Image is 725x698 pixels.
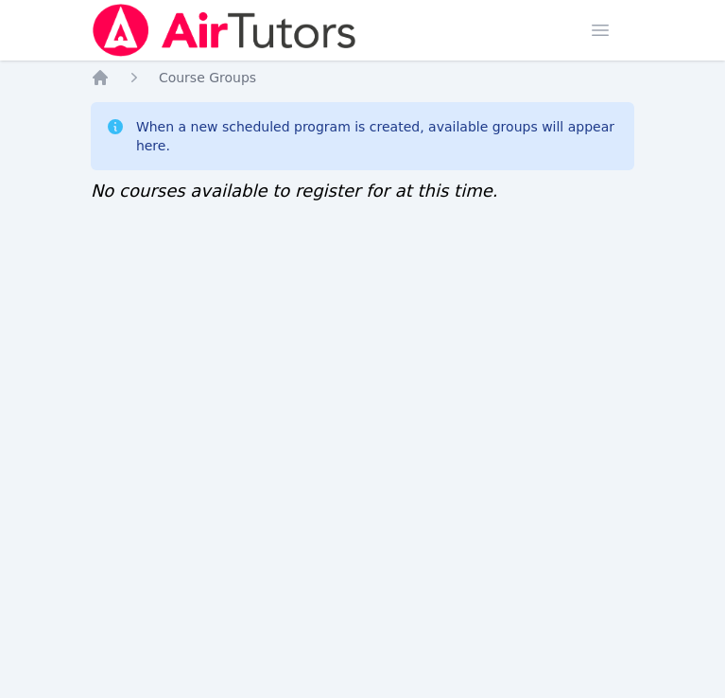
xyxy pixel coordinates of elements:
[159,70,256,85] span: Course Groups
[136,117,619,155] div: When a new scheduled program is created, available groups will appear here.
[91,68,634,87] nav: Breadcrumb
[159,68,256,87] a: Course Groups
[91,181,498,201] span: No courses available to register for at this time.
[91,4,358,57] img: Air Tutors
